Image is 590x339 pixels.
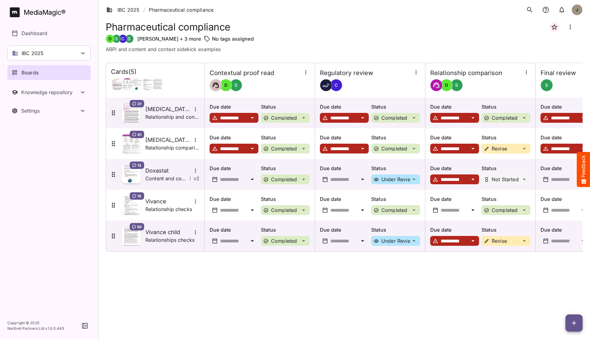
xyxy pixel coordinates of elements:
p: IBC 2025 [22,50,44,57]
span: 31 [137,101,141,106]
p: Completed [271,115,297,120]
div: S [230,79,242,91]
p: No tags assigned [212,35,254,42]
p: Due date [541,195,589,203]
p: Due date [541,226,589,233]
p: Relationship and content and context checks [145,113,199,121]
p: Due date [320,134,369,141]
p: Due date [430,195,479,203]
p: Status [371,103,420,110]
p: Status [371,195,420,203]
button: Toggle Knowledge repository [7,85,91,100]
p: Due date [320,226,369,233]
p: Due date [430,103,479,110]
button: More options for Doxastat [191,167,199,175]
h4: Regulatory review [320,69,373,77]
p: Under Review [381,177,414,182]
h4: Contextual proof read [210,69,274,77]
a: MediaMagic® [10,7,91,17]
button: More options for Vivance child [191,228,199,236]
button: Feedback [577,152,590,187]
nav: Settings [7,103,91,118]
p: Completed [492,115,517,120]
span: / [143,6,145,14]
img: Asset Thumbnail [122,104,140,122]
p: Status [261,103,310,110]
p: Completed [271,208,297,213]
span: 15 [137,193,141,198]
span: 50 [137,224,142,229]
a: Boards [7,65,91,80]
p: Completed [381,146,407,151]
nav: Knowledge repository [7,85,91,100]
div: D [106,34,114,43]
p: Due date [541,134,589,141]
div: MediaMagic ® [24,7,66,18]
p: Dashboard [22,30,47,37]
h5: Vivance [145,198,191,205]
button: search [524,4,536,16]
button: More options for Entyvio ISI [191,105,199,113]
h5: [MEDICAL_DATA] ISI [145,106,191,113]
h4: Cards ( 5 ) [111,68,136,76]
p: Due date [210,103,258,110]
p: Completed [271,238,297,243]
p: Status [261,195,310,203]
button: notifications [556,4,568,16]
div: D [220,79,232,91]
p: Completed [381,115,407,120]
p: Not Started [492,177,519,182]
p: Status [261,165,310,172]
p: Completed [271,146,297,151]
button: More options for Entyvio connect overview [191,136,199,144]
p: Due date [430,226,479,233]
div: J [572,4,583,15]
h4: Relationship comparison [430,69,502,77]
p: Due date [210,134,258,141]
p: Status [261,226,310,233]
p: Boards [22,69,39,76]
div: S [112,34,121,43]
p: ABPI and content and context sidekick examples [106,46,583,53]
p: Revise [492,238,507,243]
button: Board more options [563,20,578,34]
div: S [450,79,463,91]
p: Status [371,134,420,141]
p: Revise [492,146,507,151]
p: Due date [320,165,369,172]
button: More options for Vivance [191,197,199,205]
h1: Pharmaceutical compliance [106,21,230,33]
p: Status [482,165,530,172]
div: Settings [21,108,79,114]
p: Status [482,103,530,110]
p: Due date [541,165,589,172]
p: Completed [381,208,407,213]
p: Content and context checks [145,175,187,182]
p: Status [482,195,530,203]
a: IBC 2025 [106,6,140,14]
div: S [541,79,553,91]
p: Due date [320,103,369,110]
button: Toggle Settings [7,103,91,118]
h5: Doxastat [145,167,191,174]
p: Due date [541,103,589,110]
p: Status [482,134,530,141]
div: C [119,34,127,43]
p: Status [482,226,530,233]
p: Relationship comparison [145,144,199,151]
span: | [190,175,191,181]
p: Status [371,226,420,233]
p: [PERSON_NAME] + 3 more [137,35,201,42]
p: Due date [210,195,258,203]
h4: Final review [541,69,576,77]
span: 41 [137,132,141,137]
p: Relationship checks [145,205,192,213]
div: D [440,79,453,91]
p: Completed [271,177,297,182]
p: Relationships checks [145,236,195,244]
div: Knowledge repository [21,89,79,95]
div: C [330,79,342,91]
p: Status [261,134,310,141]
p: Due date [210,165,258,172]
p: Due date [320,195,369,203]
